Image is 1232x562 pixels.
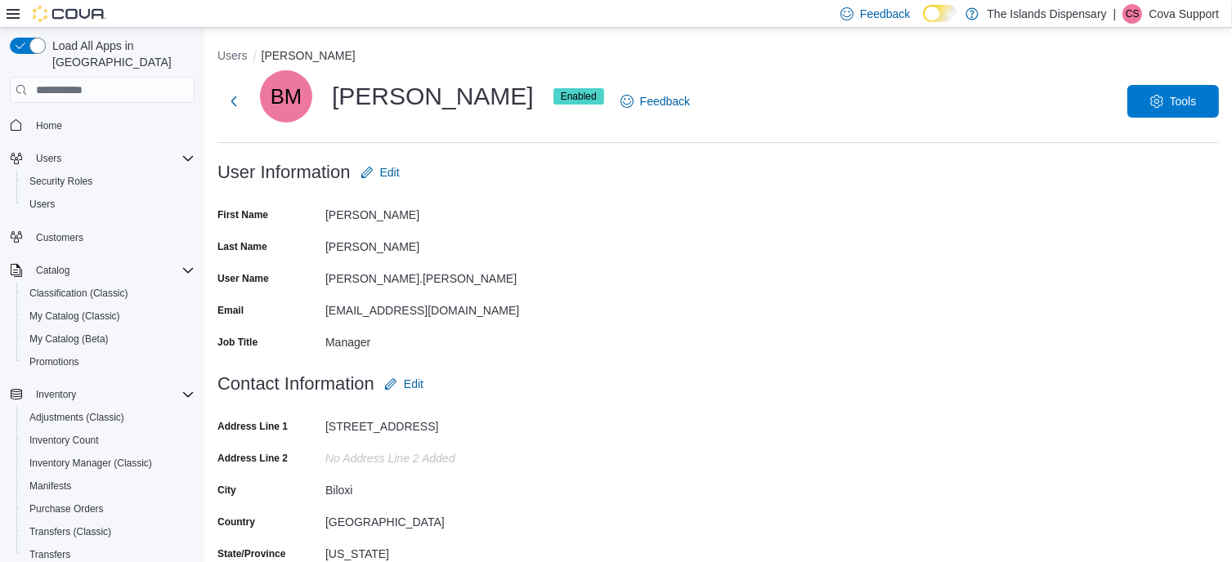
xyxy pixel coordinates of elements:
span: Promotions [29,355,79,368]
span: Users [23,194,195,214]
a: Adjustments (Classic) [23,408,131,427]
a: My Catalog (Beta) [23,329,115,349]
span: Adjustments (Classic) [29,411,124,424]
span: Classification (Classic) [23,283,195,303]
label: Email [217,304,244,317]
span: Feedback [860,6,910,22]
span: Manifests [23,476,195,496]
span: Dark Mode [923,22,924,23]
label: Country [217,515,255,529]
span: Home [29,114,195,135]
button: Tools [1127,85,1219,118]
div: [STREET_ADDRESS] [325,413,544,433]
label: First Name [217,208,268,221]
span: BM [271,70,302,123]
label: Job Title [217,336,258,349]
span: My Catalog (Beta) [23,329,195,349]
label: State/Province [217,547,285,560]
span: Users [36,152,61,165]
button: Adjustments (Classic) [16,406,201,429]
span: Catalog [29,261,195,280]
button: Classification (Classic) [16,282,201,305]
a: Inventory Count [23,430,105,450]
button: Users [29,149,68,168]
label: Address Line 1 [217,420,288,433]
a: Feedback [614,85,697,118]
div: [PERSON_NAME] [325,234,544,253]
button: Edit [354,156,406,189]
a: My Catalog (Classic) [23,306,127,326]
button: Users [16,193,201,216]
a: Customers [29,228,90,248]
span: Inventory [29,385,195,404]
button: Edit [378,368,430,400]
span: Enabled [561,89,597,104]
p: The Islands Dispensary [987,4,1106,24]
button: My Catalog (Beta) [16,328,201,350]
span: Inventory Manager (Classic) [23,453,195,473]
span: Feedback [640,93,690,109]
p: | [1113,4,1117,24]
span: Edit [404,376,423,392]
span: Tools [1170,93,1197,109]
span: Home [36,119,62,132]
button: Inventory Manager (Classic) [16,452,201,475]
span: Classification (Classic) [29,287,128,300]
span: Manifests [29,479,71,493]
span: My Catalog (Classic) [23,306,195,326]
a: Promotions [23,352,86,372]
span: Security Roles [29,175,92,188]
button: Catalog [3,259,201,282]
span: Inventory Manager (Classic) [29,457,152,470]
span: Customers [29,227,195,248]
span: My Catalog (Beta) [29,332,109,346]
span: Inventory Count [23,430,195,450]
span: Customers [36,231,83,244]
button: Transfers (Classic) [16,520,201,543]
span: Purchase Orders [23,499,195,519]
span: Promotions [23,352,195,372]
span: Adjustments (Classic) [23,408,195,427]
button: Promotions [16,350,201,373]
button: Customers [3,225,201,249]
div: Manager [325,329,544,349]
div: [PERSON_NAME] [260,70,604,123]
span: CS [1126,4,1140,24]
span: Transfers [29,548,70,561]
div: [PERSON_NAME].[PERSON_NAME] [325,265,544,285]
h3: User Information [217,163,351,182]
div: Cova Support [1122,4,1142,24]
a: Transfers (Classic) [23,522,118,542]
span: Enabled [553,88,604,105]
span: Security Roles [23,172,195,191]
button: [PERSON_NAME] [262,49,356,62]
label: City [217,484,236,497]
div: [PERSON_NAME] [325,202,544,221]
span: My Catalog (Classic) [29,310,120,323]
button: Manifests [16,475,201,497]
a: Inventory Manager (Classic) [23,453,159,473]
span: Inventory [36,388,76,401]
label: User Name [217,272,269,285]
a: Users [23,194,61,214]
div: Brad Methvin [260,70,312,123]
a: Classification (Classic) [23,283,135,303]
a: Manifests [23,476,78,496]
button: Home [3,113,201,136]
span: Users [29,149,195,168]
button: Users [3,147,201,170]
a: Security Roles [23,172,99,191]
div: [GEOGRAPHIC_DATA] [325,509,544,529]
img: Cova [33,6,106,22]
span: Transfers (Classic) [23,522,195,542]
button: Users [217,49,248,62]
button: Catalog [29,261,76,280]
div: [EMAIL_ADDRESS][DOMAIN_NAME] [325,297,544,317]
div: [US_STATE] [325,541,544,560]
nav: An example of EuiBreadcrumbs [217,47,1219,67]
button: Next [217,85,250,118]
span: Users [29,198,55,211]
input: Dark Mode [923,5,957,22]
button: Inventory [29,385,83,404]
span: Load All Apps in [GEOGRAPHIC_DATA] [46,38,195,70]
